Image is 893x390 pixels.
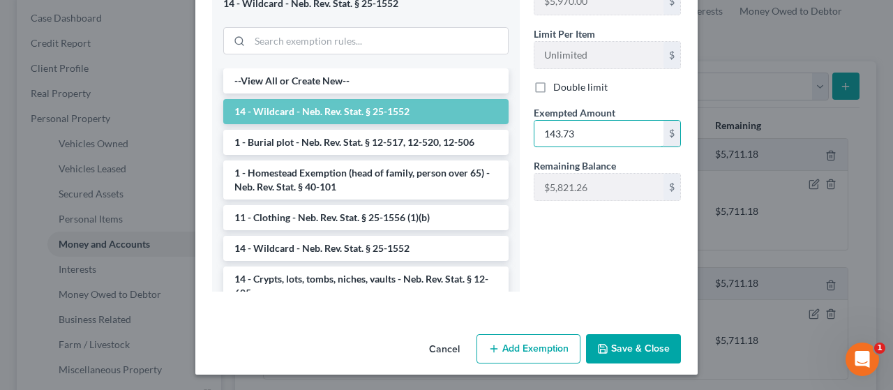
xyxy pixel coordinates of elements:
[553,80,608,94] label: Double limit
[223,130,509,155] li: 1 - Burial plot - Neb. Rev. Stat. § 12-517, 12-520, 12-506
[223,236,509,261] li: 14 - Wildcard - Neb. Rev. Stat. § 25-1552
[534,27,595,41] label: Limit Per Item
[534,107,615,119] span: Exempted Amount
[534,174,663,200] input: --
[223,68,509,93] li: --View All or Create New--
[534,158,616,173] label: Remaining Balance
[223,99,509,124] li: 14 - Wildcard - Neb. Rev. Stat. § 25-1552
[586,334,681,363] button: Save & Close
[223,267,509,306] li: 14 - Crypts, lots, tombs, niches, vaults - Neb. Rev. Stat. § 12-605
[250,28,508,54] input: Search exemption rules...
[663,121,680,147] div: $
[874,343,885,354] span: 1
[476,334,580,363] button: Add Exemption
[663,42,680,68] div: $
[534,121,663,147] input: 0.00
[534,42,663,68] input: --
[223,160,509,200] li: 1 - Homestead Exemption (head of family, person over 65) - Neb. Rev. Stat. § 40-101
[223,205,509,230] li: 11 - Clothing - Neb. Rev. Stat. § 25-1556 (1)(b)
[418,336,471,363] button: Cancel
[846,343,879,376] iframe: Intercom live chat
[663,174,680,200] div: $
